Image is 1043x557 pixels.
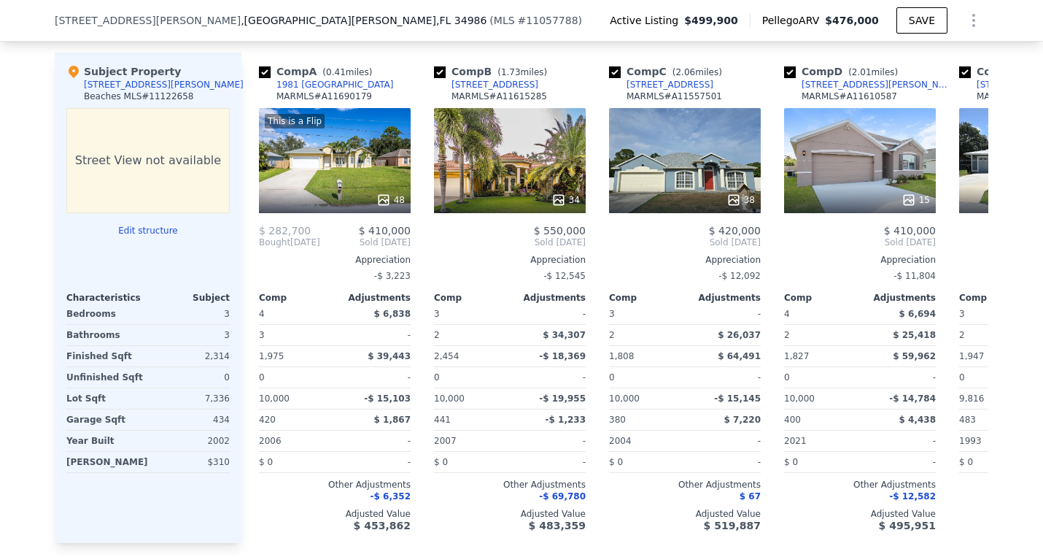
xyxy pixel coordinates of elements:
div: Bathrooms [66,325,145,345]
span: $ 6,838 [374,309,411,319]
span: $ 0 [259,457,273,467]
div: 2 [784,325,857,345]
div: MARMLS # A11557501 [627,91,722,102]
span: Bought [259,237,290,248]
span: $ 6,694 [899,309,936,319]
span: $499,900 [684,13,738,28]
span: , FL 34986 [436,15,486,26]
span: $ 7,220 [724,415,761,425]
div: - [688,304,761,324]
div: 434 [151,410,230,430]
span: $476,000 [825,15,879,26]
div: 0 [151,367,230,388]
div: - [338,431,411,451]
div: Comp [434,292,510,304]
div: - [688,367,761,388]
div: Lot Sqft [66,388,145,409]
span: $ 410,000 [884,225,936,237]
div: Other Adjustments [434,479,586,491]
div: Adjusted Value [434,508,586,520]
span: 441 [434,415,451,425]
span: $ 410,000 [359,225,411,237]
span: 1.73 [501,67,521,77]
button: Show Options [959,6,988,35]
span: $ 282,700 [259,225,311,237]
div: - [338,325,411,345]
div: 7,336 [151,388,230,409]
span: 4 [784,309,790,319]
span: Active Listing [610,13,684,28]
span: Sold [DATE] [434,237,586,248]
span: Sold [DATE] [784,237,936,248]
span: $ 453,862 [354,520,411,531]
div: Comp C [609,64,728,79]
div: - [513,304,586,324]
span: 0 [784,372,790,383]
div: [STREET_ADDRESS][PERSON_NAME] [84,79,244,91]
span: $ 59,962 [893,351,936,361]
span: 0 [259,372,265,383]
span: $ 64,491 [718,351,761,361]
span: 0.41 [326,67,346,77]
span: $ 4,438 [899,415,936,425]
div: Beaches MLS # 11122658 [84,91,193,102]
div: Comp [959,292,1035,304]
span: -$ 1,233 [546,415,586,425]
span: -$ 18,369 [539,351,586,361]
span: ( miles) [842,67,904,77]
div: [STREET_ADDRESS][PERSON_NAME] [802,79,953,91]
div: - [513,452,586,472]
div: - [688,431,761,451]
span: 10,000 [259,393,290,404]
span: $ 25,418 [893,330,936,340]
span: ( miles) [667,67,728,77]
div: 38 [726,193,755,207]
div: 2021 [784,431,857,451]
div: [STREET_ADDRESS] [451,79,538,91]
div: MARMLS # A11610587 [802,91,897,102]
span: $ 67 [740,491,761,502]
div: Adjustments [335,292,411,304]
span: # 11057788 [518,15,578,26]
span: -$ 14,784 [889,393,936,404]
div: [STREET_ADDRESS] [627,79,713,91]
span: -$ 12,092 [718,271,761,281]
a: [STREET_ADDRESS][PERSON_NAME] [784,79,953,91]
div: Appreciation [784,254,936,266]
span: $ 495,951 [879,520,936,531]
span: $ 26,037 [718,330,761,340]
div: Comp [784,292,860,304]
div: 3 [259,325,332,345]
span: -$ 15,103 [364,393,411,404]
span: 3 [434,309,440,319]
div: Comp A [259,64,378,79]
span: $ 0 [959,457,973,467]
div: - [863,367,936,388]
div: 2007 [434,431,507,451]
span: 0 [959,372,965,383]
div: $310 [154,452,230,472]
span: -$ 6,352 [371,491,411,502]
span: $ 519,887 [704,520,761,531]
div: Adjusted Value [784,508,936,520]
span: $ 0 [434,457,448,467]
span: -$ 3,223 [374,271,411,281]
span: 0 [434,372,440,383]
a: [STREET_ADDRESS] [434,79,538,91]
span: 420 [259,415,276,425]
div: Adjusted Value [609,508,761,520]
span: $ 34,307 [543,330,586,340]
div: Year Built [66,431,145,451]
div: - [688,452,761,472]
div: Appreciation [609,254,761,266]
div: Subject [148,292,230,304]
span: 3 [609,309,615,319]
span: 4 [259,309,265,319]
span: ( miles) [492,67,553,77]
div: Adjustments [510,292,586,304]
div: Adjusted Value [259,508,411,520]
span: , [GEOGRAPHIC_DATA][PERSON_NAME] [241,13,486,28]
span: Pellego ARV [762,13,826,28]
div: 34 [551,193,580,207]
span: Sold [DATE] [609,237,761,248]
